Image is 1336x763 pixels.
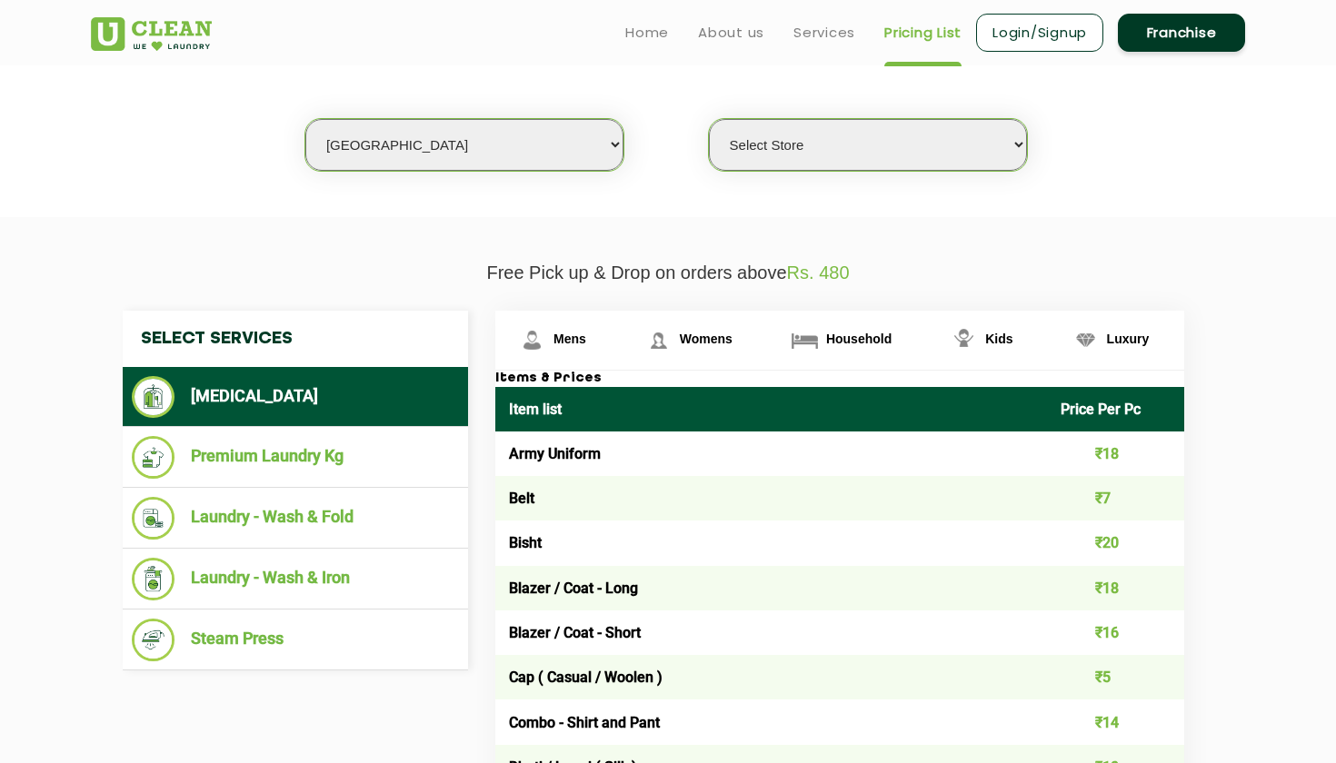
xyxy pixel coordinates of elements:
[132,558,459,600] li: Laundry - Wash & Iron
[1070,324,1102,356] img: Luxury
[1047,566,1185,610] td: ₹18
[132,436,174,479] img: Premium Laundry Kg
[793,22,855,44] a: Services
[495,610,1047,655] td: Blazer / Coat - Short
[495,566,1047,610] td: Blazer / Coat - Long
[495,387,1047,431] th: Item list
[976,14,1103,52] a: Login/Signup
[884,22,962,44] a: Pricing List
[132,436,459,479] li: Premium Laundry Kg
[1047,520,1185,565] td: ₹20
[553,332,586,346] span: Mens
[1118,14,1245,52] a: Franchise
[826,332,892,346] span: Household
[91,17,212,51] img: UClean Laundry and Dry Cleaning
[948,324,980,356] img: Kids
[132,376,174,418] img: Dry Cleaning
[789,324,821,356] img: Household
[132,497,174,540] img: Laundry - Wash & Fold
[495,520,1047,565] td: Bisht
[1047,699,1185,744] td: ₹14
[643,324,674,356] img: Womens
[680,332,733,346] span: Womens
[495,476,1047,520] td: Belt
[698,22,764,44] a: About us
[132,376,459,418] li: [MEDICAL_DATA]
[985,332,1012,346] span: Kids
[132,558,174,600] img: Laundry - Wash & Iron
[495,655,1047,699] td: Cap ( Casual / Woolen )
[1047,476,1185,520] td: ₹7
[495,699,1047,744] td: Combo - Shirt and Pant
[132,497,459,540] li: Laundry - Wash & Fold
[1047,431,1185,476] td: ₹18
[495,431,1047,476] td: Army Uniform
[495,371,1184,387] h3: Items & Prices
[132,619,459,661] li: Steam Press
[1047,655,1185,699] td: ₹5
[625,22,669,44] a: Home
[1047,610,1185,655] td: ₹16
[516,324,548,356] img: Mens
[1047,387,1185,431] th: Price Per Pc
[1107,332,1150,346] span: Luxury
[91,263,1245,283] p: Free Pick up & Drop on orders above
[132,619,174,661] img: Steam Press
[787,263,850,282] span: Rs. 480
[123,311,468,367] h4: Select Services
